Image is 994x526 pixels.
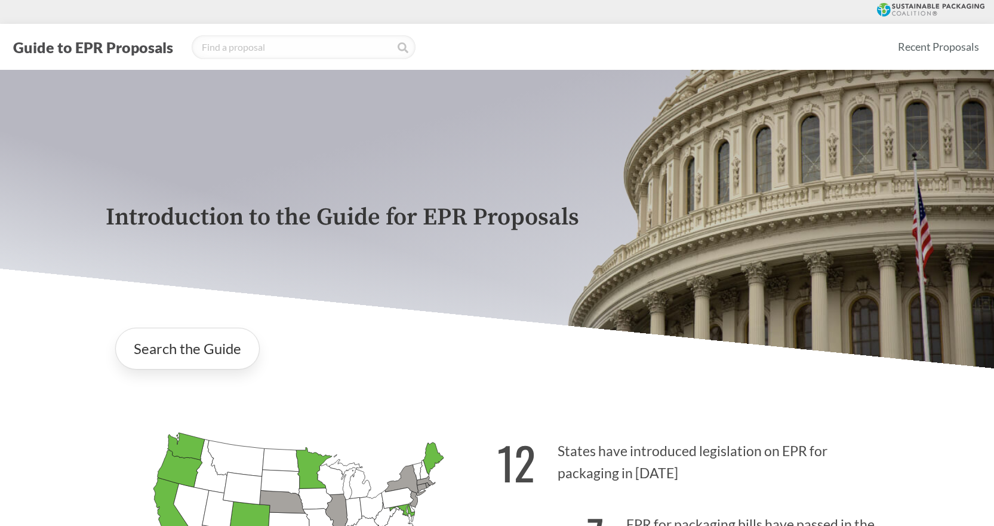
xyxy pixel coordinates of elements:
[497,422,889,496] p: States have introduced legislation on EPR for packaging in [DATE]
[115,328,260,370] a: Search the Guide
[10,38,177,57] button: Guide to EPR Proposals
[192,35,416,59] input: Find a proposal
[106,204,889,231] p: Introduction to the Guide for EPR Proposals
[893,33,984,60] a: Recent Proposals
[497,429,536,496] strong: 12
